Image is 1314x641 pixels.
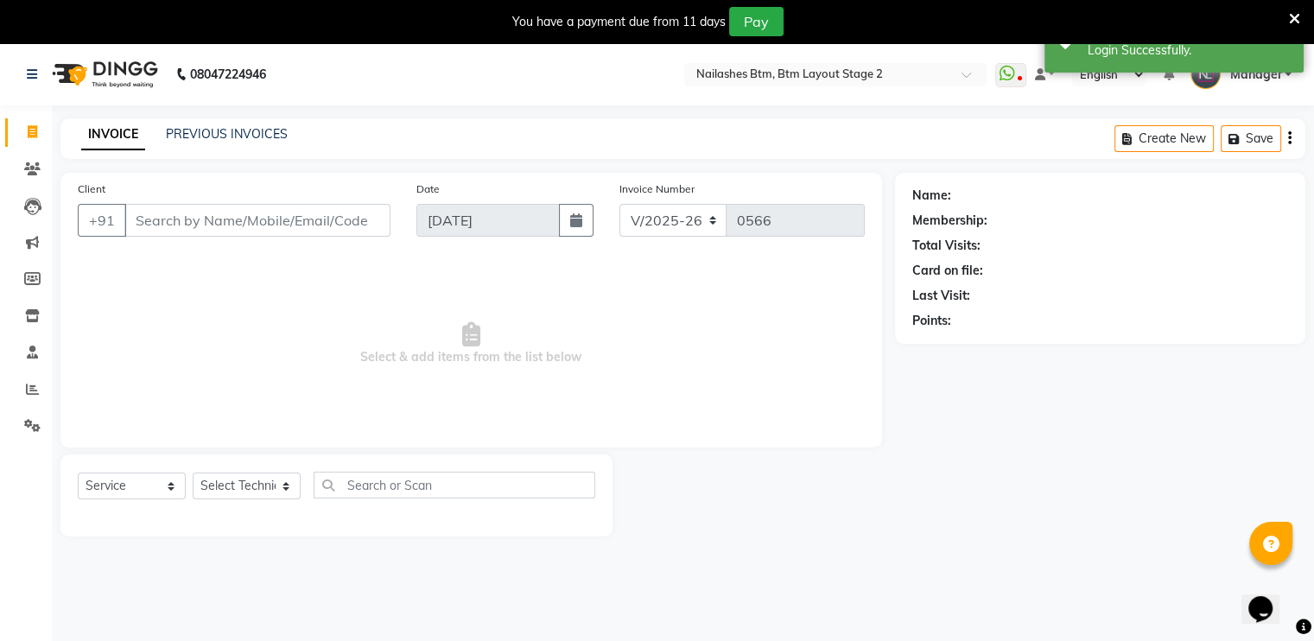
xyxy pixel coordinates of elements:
div: Last Visit: [912,287,970,305]
input: Search by Name/Mobile/Email/Code [124,204,390,237]
button: Save [1221,125,1281,152]
div: You have a payment due from 11 days [512,13,726,31]
img: logo [44,50,162,98]
button: +91 [78,204,126,237]
label: Invoice Number [619,181,695,197]
b: 08047224946 [190,50,266,98]
a: PREVIOUS INVOICES [166,126,288,142]
iframe: chat widget [1241,572,1297,624]
div: Login Successfully. [1088,41,1291,60]
button: Pay [729,7,784,36]
a: INVOICE [81,119,145,150]
span: Select & add items from the list below [78,257,865,430]
button: Create New [1114,125,1214,152]
div: Name: [912,187,951,205]
img: Manager [1190,59,1221,89]
div: Membership: [912,212,987,230]
div: Total Visits: [912,237,981,255]
span: Manager [1229,66,1281,84]
input: Search or Scan [314,472,595,498]
label: Date [416,181,440,197]
label: Client [78,181,105,197]
div: Card on file: [912,262,983,280]
div: Points: [912,312,951,330]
